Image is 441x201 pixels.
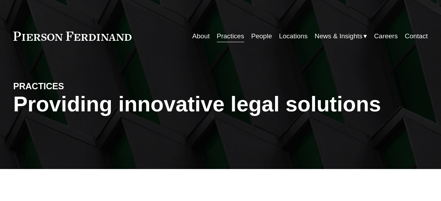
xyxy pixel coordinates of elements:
a: Practices [217,30,244,43]
a: Contact [405,30,428,43]
a: Careers [374,30,398,43]
h1: Providing innovative legal solutions [13,92,428,116]
a: Locations [279,30,307,43]
h4: PRACTICES [13,81,117,92]
span: News & Insights [315,30,362,42]
a: About [192,30,210,43]
a: folder dropdown [315,30,367,43]
a: People [251,30,272,43]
